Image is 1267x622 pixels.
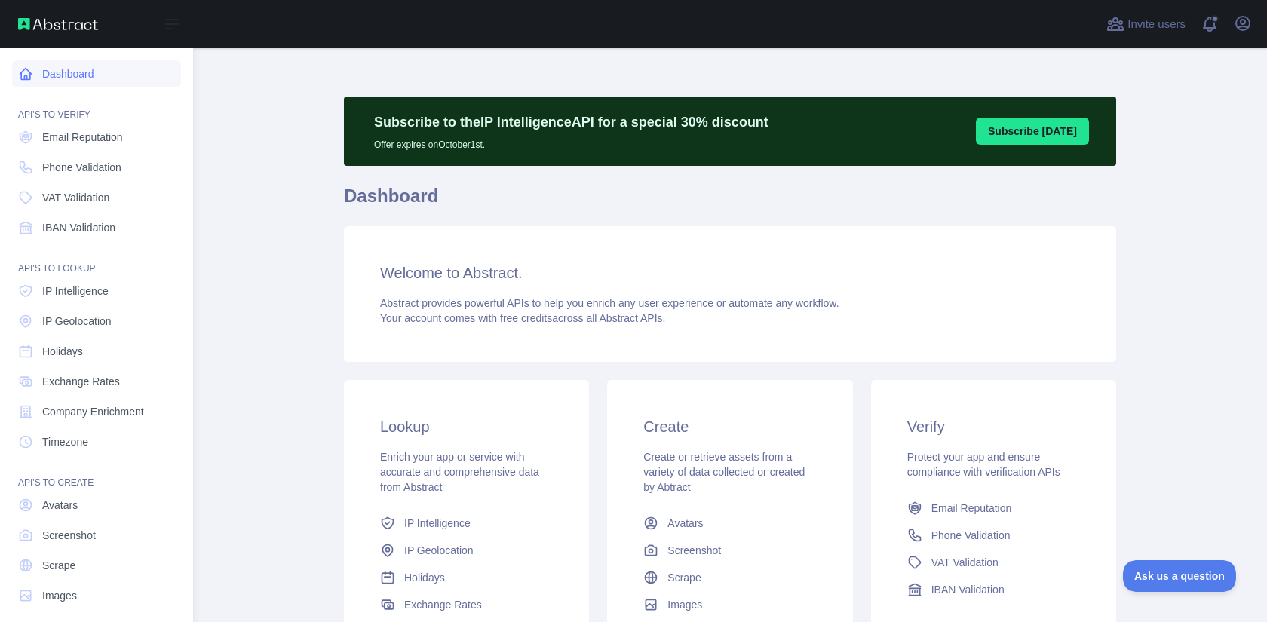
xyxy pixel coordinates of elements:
span: Create or retrieve assets from a variety of data collected or created by Abtract [643,451,805,493]
h3: Verify [907,416,1080,437]
a: Email Reputation [901,495,1086,522]
a: IP Geolocation [12,308,181,335]
span: IBAN Validation [42,220,115,235]
h3: Welcome to Abstract. [380,262,1080,283]
span: IBAN Validation [931,582,1005,597]
span: Email Reputation [42,130,123,145]
a: IP Intelligence [12,277,181,305]
a: Images [12,582,181,609]
span: Avatars [667,516,703,531]
span: Holidays [404,570,445,585]
span: Screenshot [667,543,721,558]
a: Email Reputation [12,124,181,151]
span: Images [42,588,77,603]
span: Avatars [42,498,78,513]
p: Subscribe to the IP Intelligence API for a special 30 % discount [374,112,768,133]
a: Dashboard [12,60,181,87]
a: IP Intelligence [374,510,559,537]
a: Holidays [374,564,559,591]
a: Images [637,591,822,618]
a: Timezone [12,428,181,455]
a: Screenshot [637,537,822,564]
span: free credits [500,312,552,324]
span: VAT Validation [42,190,109,205]
span: Phone Validation [42,160,121,175]
h3: Create [643,416,816,437]
a: Holidays [12,338,181,365]
span: Exchange Rates [42,374,120,389]
span: IP Geolocation [404,543,474,558]
p: Offer expires on October 1st. [374,133,768,151]
div: API'S TO VERIFY [12,90,181,121]
a: Phone Validation [901,522,1086,549]
span: Enrich your app or service with accurate and comprehensive data from Abstract [380,451,539,493]
a: Phone Validation [12,154,181,181]
span: Invite users [1127,16,1186,33]
h1: Dashboard [344,184,1116,220]
a: IBAN Validation [12,214,181,241]
a: VAT Validation [12,184,181,211]
span: Screenshot [42,528,96,543]
span: IP Geolocation [42,314,112,329]
span: Email Reputation [931,501,1012,516]
a: Company Enrichment [12,398,181,425]
a: Avatars [12,492,181,519]
iframe: Toggle Customer Support [1123,560,1237,592]
span: Abstract provides powerful APIs to help you enrich any user experience or automate any workflow. [380,297,839,309]
span: Scrape [667,570,701,585]
span: Holidays [42,344,83,359]
span: Images [667,597,702,612]
h3: Lookup [380,416,553,437]
span: Your account comes with across all Abstract APIs. [380,312,665,324]
a: VAT Validation [901,549,1086,576]
span: Company Enrichment [42,404,144,419]
span: IP Intelligence [42,283,109,299]
span: Exchange Rates [404,597,482,612]
div: API'S TO CREATE [12,458,181,489]
a: IP Geolocation [374,537,559,564]
a: Exchange Rates [12,368,181,395]
a: Avatars [637,510,822,537]
span: Timezone [42,434,88,449]
span: Protect your app and ensure compliance with verification APIs [907,451,1060,478]
button: Invite users [1103,12,1189,36]
a: Exchange Rates [374,591,559,618]
span: IP Intelligence [404,516,471,531]
a: IBAN Validation [901,576,1086,603]
span: VAT Validation [931,555,999,570]
button: Subscribe [DATE] [976,118,1089,145]
span: Scrape [42,558,75,573]
span: Phone Validation [931,528,1011,543]
a: Screenshot [12,522,181,549]
div: API'S TO LOOKUP [12,244,181,274]
a: Scrape [12,552,181,579]
img: Abstract API [18,18,98,30]
a: Scrape [637,564,822,591]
